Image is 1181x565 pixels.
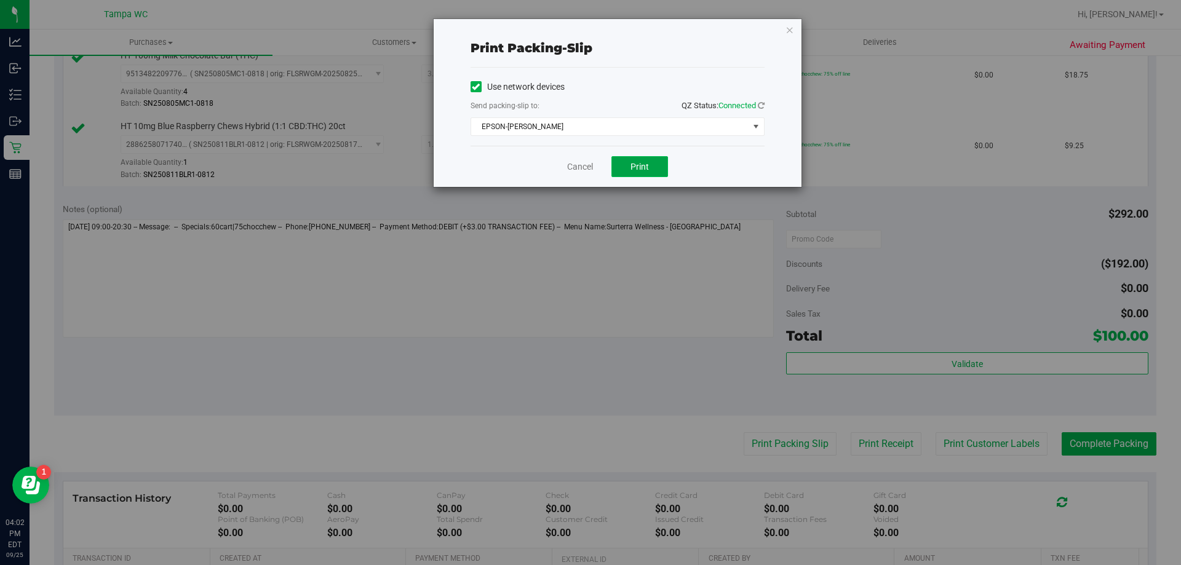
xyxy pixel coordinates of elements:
[471,118,749,135] span: EPSON-[PERSON_NAME]
[471,81,565,93] label: Use network devices
[567,160,593,173] a: Cancel
[748,118,763,135] span: select
[36,465,51,480] iframe: Resource center unread badge
[682,101,765,110] span: QZ Status:
[611,156,668,177] button: Print
[630,162,649,172] span: Print
[471,41,592,55] span: Print packing-slip
[12,467,49,504] iframe: Resource center
[471,100,539,111] label: Send packing-slip to:
[718,101,756,110] span: Connected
